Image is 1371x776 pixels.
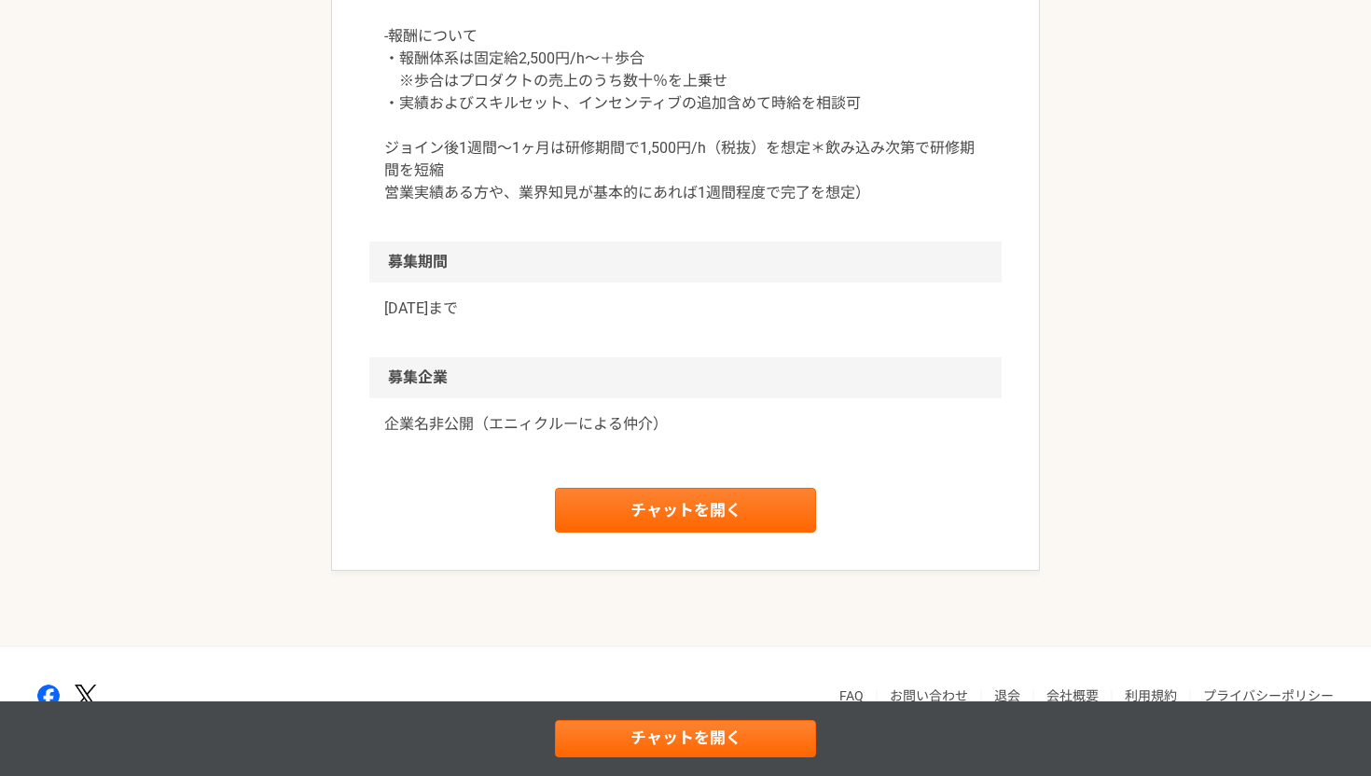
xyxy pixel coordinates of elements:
[37,685,60,707] img: facebook-2adfd474.png
[555,720,816,757] a: チャットを開く
[1125,688,1177,703] a: 利用規約
[369,242,1002,283] h2: 募集期間
[1203,688,1334,703] a: プライバシーポリシー
[1046,688,1099,703] a: 会社概要
[369,357,1002,398] h2: 募集企業
[384,298,987,320] p: [DATE]まで
[75,685,97,708] img: x-391a3a86.png
[890,688,968,703] a: お問い合わせ
[994,688,1020,703] a: 退会
[384,413,987,436] a: 企業名非公開（エニィクルーによる仲介）
[555,488,816,533] a: チャットを開く
[839,688,864,703] a: FAQ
